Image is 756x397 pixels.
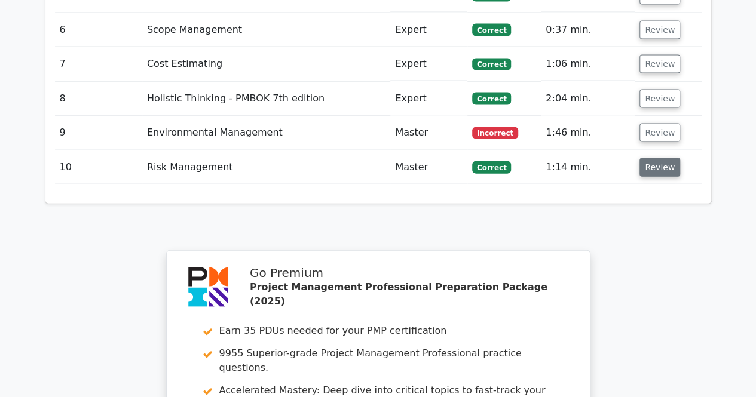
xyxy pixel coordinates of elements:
td: 1:46 min. [541,116,635,150]
td: 1:14 min. [541,150,635,184]
span: Correct [472,93,511,104]
td: 6 [55,13,142,47]
td: 0:37 min. [541,13,635,47]
td: 7 [55,47,142,81]
td: Risk Management [142,150,390,184]
span: Correct [472,161,511,173]
td: Expert [390,82,467,116]
td: 10 [55,150,142,184]
button: Review [639,21,680,39]
td: Expert [390,13,467,47]
button: Review [639,90,680,108]
td: Holistic Thinking - PMBOK 7th edition [142,82,390,116]
span: Correct [472,59,511,70]
td: 1:06 min. [541,47,635,81]
span: Correct [472,24,511,36]
td: Expert [390,47,467,81]
button: Review [639,124,680,142]
td: Master [390,150,467,184]
td: Cost Estimating [142,47,390,81]
button: Review [639,55,680,73]
td: 8 [55,82,142,116]
td: Scope Management [142,13,390,47]
button: Review [639,158,680,177]
span: Incorrect [472,127,518,139]
td: Environmental Management [142,116,390,150]
td: 2:04 min. [541,82,635,116]
td: 9 [55,116,142,150]
td: Master [390,116,467,150]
